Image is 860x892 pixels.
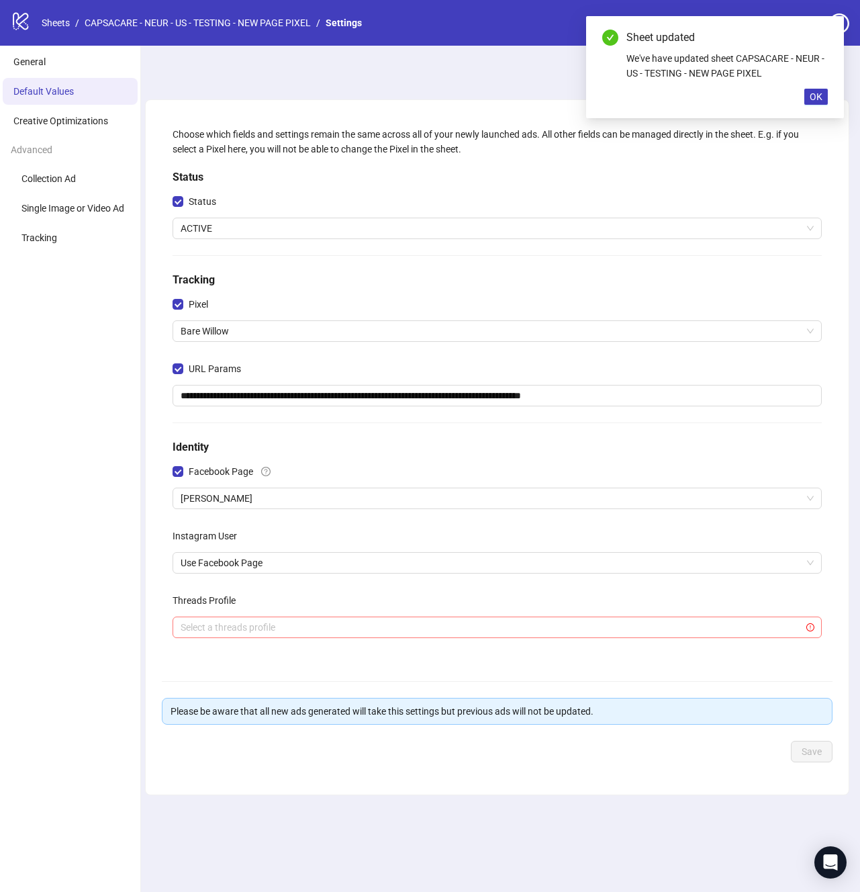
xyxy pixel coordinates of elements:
[804,89,828,105] button: OK
[39,15,73,30] a: Sheets
[829,13,849,34] span: question-circle
[602,30,618,46] span: check-circle
[13,86,74,97] span: Default Values
[626,51,828,81] div: We've have updated sheet CAPSACARE - NEUR - US - TESTING - NEW PAGE PIXEL
[13,56,46,67] span: General
[21,232,57,243] span: Tracking
[316,15,320,30] li: /
[183,194,222,209] span: Status
[183,464,258,479] span: Facebook Page
[21,203,124,214] span: Single Image or Video Ad
[75,15,79,30] li: /
[21,173,76,184] span: Collection Ad
[181,553,814,573] span: Use Facebook Page
[183,297,213,312] span: Pixel
[261,467,271,476] span: question-circle
[173,525,246,547] label: Instagram User
[814,846,847,879] div: Open Intercom Messenger
[173,439,822,455] h5: Identity
[173,127,822,157] div: Choose which fields and settings remain the same across all of your newly launched ads. All other...
[171,704,824,719] div: Please be aware that all new ads generated will take this settings but previous ads will not be u...
[173,590,244,611] label: Threads Profile
[806,623,814,631] span: exclamation-circle
[626,30,828,46] div: Sheet updated
[82,15,314,30] a: CAPSACARE - NEUR - US - TESTING - NEW PAGE PIXEL
[183,361,246,376] span: URL Params
[181,321,814,341] span: Bare Willow
[810,91,822,102] span: OK
[323,15,365,30] a: Settings
[813,30,828,44] a: Close
[173,169,822,185] h5: Status
[181,218,814,238] span: ACTIVE
[791,741,832,762] button: Save
[13,116,108,126] span: Creative Optimizations
[173,272,822,288] h5: Tracking
[181,488,814,508] span: Mandy Williams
